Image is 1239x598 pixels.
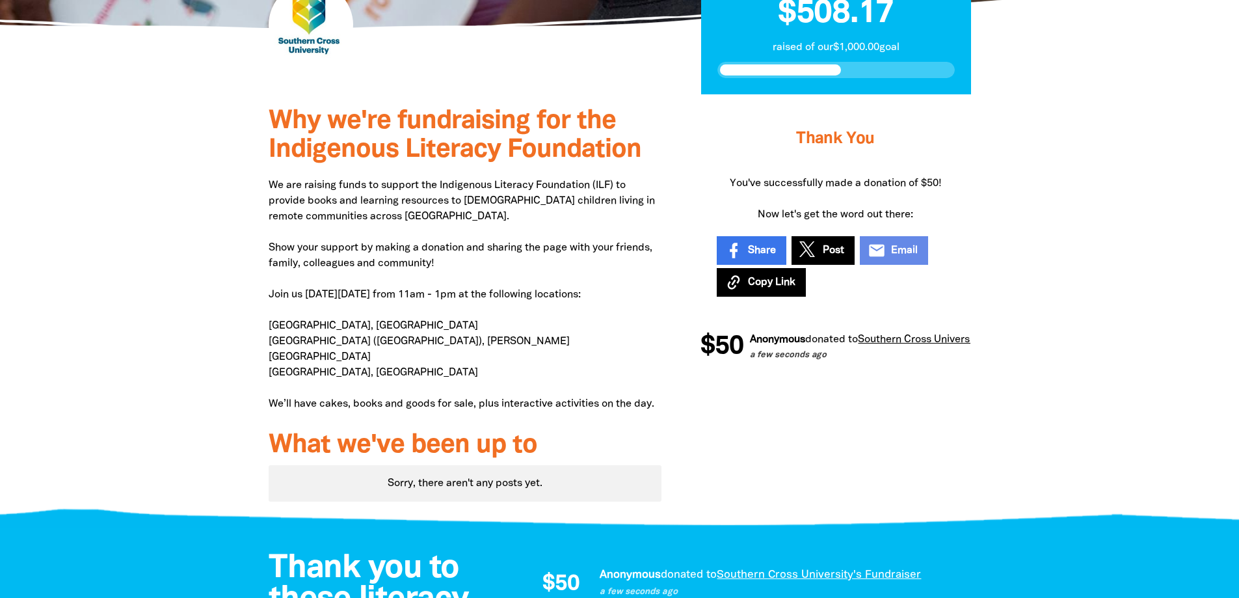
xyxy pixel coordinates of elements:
button: Copy Link [717,268,806,297]
a: Southern Cross University's Fundraiser [717,570,921,580]
a: Share [717,236,786,265]
h3: Thank You [717,113,954,165]
div: Donation stream [700,326,970,368]
span: Post [823,243,844,258]
span: Email [891,243,918,258]
a: Southern Cross University's Fundraiser [707,335,892,344]
p: We are raising funds to support the Indigenous Literacy Foundation (ILF) to provide books and lea... [269,178,662,412]
p: raised of our $1,000.00 goal [717,40,955,55]
span: Why we're fundraising for the Indigenous Literacy Foundation [269,109,641,162]
p: You've successfully made a donation of $50! [717,176,954,191]
span: donated to [661,570,717,580]
p: Now let's get the word out there: [717,207,954,223]
i: email [868,241,886,260]
span: Copy Link [748,275,795,290]
em: lily [952,335,965,344]
span: Share [748,243,776,258]
div: Sorry, there aren't any posts yet. [269,465,662,502]
em: Anonymous [600,570,661,580]
h3: What we've been up to [269,431,662,460]
span: $50 [542,573,580,595]
div: Paginated content [269,465,662,502]
p: a few seconds ago [599,349,892,362]
span: $25 [902,334,945,360]
em: [PERSON_NAME] [967,335,1050,344]
a: Post [792,236,855,265]
a: emailEmail [860,236,928,265]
